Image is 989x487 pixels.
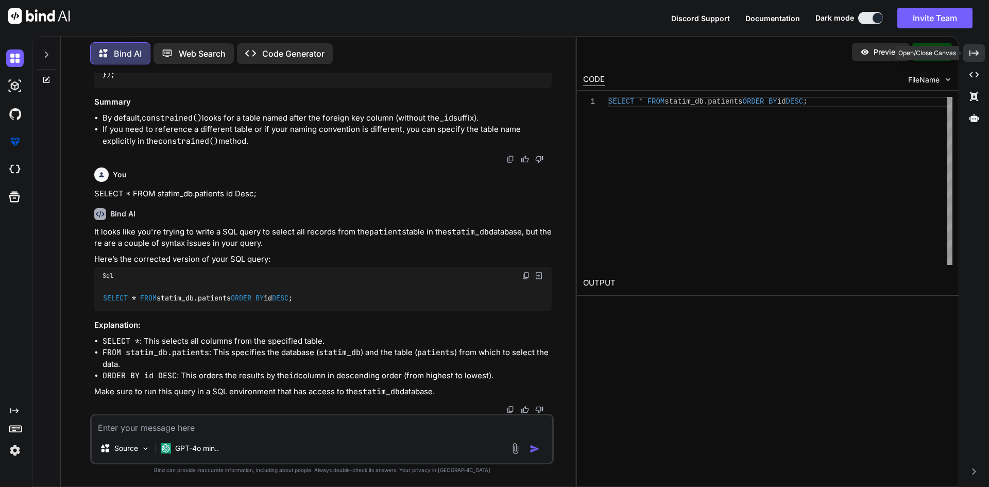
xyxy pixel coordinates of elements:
[664,97,704,106] span: statim_db
[534,271,543,280] img: Open in Browser
[535,406,543,414] img: dislike
[6,77,24,95] img: darkAi-studio
[272,293,288,303] span: DESC
[161,443,171,454] img: GPT-4o mini
[874,47,901,57] p: Preview
[535,155,543,163] img: dislike
[369,227,406,237] code: patients
[583,97,595,107] div: 1
[521,155,529,163] img: like
[94,226,552,249] p: It looks like you're trying to write a SQL query to select all records from the table in the data...
[742,97,764,106] span: ORDER
[509,443,521,455] img: attachment
[704,97,708,106] span: .
[158,136,218,146] code: constrained()
[6,49,24,67] img: darkChat
[90,466,554,474] p: Bind can provide inaccurate information, including about people. Always double-check its answers....
[262,47,325,60] p: Code Generator
[103,371,177,381] code: ORDER BY id DESC
[6,105,24,123] img: githubDark
[141,444,150,453] img: Pick Models
[522,272,530,280] img: copy
[6,133,24,150] img: premium
[179,47,226,60] p: Web Search
[289,371,298,381] code: id
[769,97,777,106] span: BY
[897,8,973,28] button: Invite Team
[944,75,952,84] img: chevron down
[506,406,515,414] img: copy
[6,161,24,178] img: cloudideIcon
[8,8,70,24] img: Bind AI
[860,47,869,57] img: preview
[671,14,730,23] span: Discord Support
[103,347,209,358] code: FROM statim_db.patients
[358,387,400,397] code: statim_db
[815,13,854,23] span: Dark mode
[708,97,742,106] span: patients
[577,271,959,295] h2: OUTPUT
[647,97,664,106] span: FROM
[908,75,940,85] span: FileName
[745,13,800,24] button: Documentation
[94,386,552,398] p: Make sure to run this query in a SQL environment that has access to the database.
[103,124,552,147] li: If you need to reference a different table or if your naming convention is different, you can spe...
[94,96,552,108] h3: Summary
[94,188,552,200] p: SELECT * FROM statim_db.patients id Desc;
[94,320,552,331] h3: Explanation:
[777,97,786,106] span: id
[113,170,127,180] h6: You
[895,46,959,60] div: Open/Close Canvas
[140,293,157,303] span: FROM
[103,347,552,370] li: : This specifies the database ( ) and the table ( ) from which to select the data.
[94,254,552,265] p: Here’s the corrected version of your SQL query:
[110,209,135,219] h6: Bind AI
[608,97,634,106] span: SELECT
[506,155,515,163] img: copy
[175,443,219,454] p: GPT-4o min..
[103,336,140,346] code: SELECT *
[114,47,142,60] p: Bind AI
[447,227,489,237] code: statim_db
[583,74,605,86] div: CODE
[439,113,453,123] code: _id
[103,293,294,304] code: statim_db.patients id ;
[103,293,128,303] span: SELECT
[803,97,807,106] span: ;
[521,406,529,414] img: like
[6,442,24,459] img: settings
[103,370,552,382] li: : This orders the results by the column in descending order (from highest to lowest).
[530,444,540,454] img: icon
[671,13,730,24] button: Discord Support
[417,347,454,358] code: patients
[103,335,552,347] li: : This selects all columns from the specified table.
[786,97,803,106] span: DESC
[142,113,202,123] code: constrained()
[114,443,138,454] p: Source
[745,14,800,23] span: Documentation
[103,112,552,124] li: By default, looks for a table named after the foreign key column (without the suffix).
[319,347,361,358] code: statim_db
[231,293,251,303] span: ORDER
[255,293,264,303] span: BY
[103,272,113,280] span: Sql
